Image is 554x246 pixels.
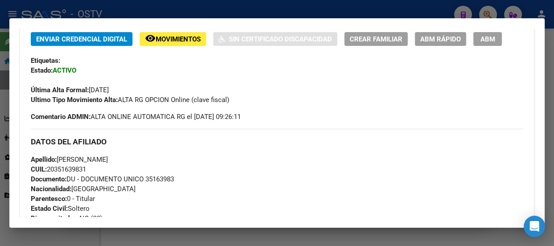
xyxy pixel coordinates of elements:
h3: DATOS DEL AFILIADO [31,137,523,147]
i: NO (00) [79,214,101,222]
span: Soltero [31,205,90,213]
span: [GEOGRAPHIC_DATA] [31,185,136,193]
span: [PERSON_NAME] [31,156,108,164]
span: Movimientos [156,35,201,43]
span: ALTA RG OPCION Online (clave fiscal) [31,96,229,104]
span: ALTA ONLINE AUTOMATICA RG el [DATE] 09:26:11 [31,112,241,122]
span: ABM [480,35,495,43]
strong: ACTIVO [53,66,76,74]
button: Sin Certificado Discapacidad [213,32,337,46]
span: Crear Familiar [350,35,402,43]
strong: Estado Civil: [31,205,68,213]
span: [DATE] [31,86,109,94]
button: ABM [473,32,502,46]
strong: Ultimo Tipo Movimiento Alta: [31,96,118,104]
strong: CUIL: [31,165,47,173]
button: ABM Rápido [415,32,466,46]
span: Sin Certificado Discapacidad [229,35,332,43]
span: 20351639831 [31,165,86,173]
strong: Apellido: [31,156,57,164]
span: Enviar Credencial Digital [36,35,127,43]
strong: Etiquetas: [31,57,60,65]
strong: Parentesco: [31,195,67,203]
mat-icon: remove_red_eye [145,33,156,44]
strong: Discapacitado: [31,214,75,222]
span: 0 - Titular [31,195,95,203]
button: Enviar Credencial Digital [31,32,132,46]
strong: Última Alta Formal: [31,86,89,94]
button: Crear Familiar [344,32,408,46]
strong: Documento: [31,175,66,183]
strong: Estado: [31,66,53,74]
span: DU - DOCUMENTO UNICO 35163983 [31,175,174,183]
div: Open Intercom Messenger [524,216,545,237]
span: ABM Rápido [420,35,461,43]
strong: Comentario ADMIN: [31,113,91,121]
strong: Nacionalidad: [31,185,71,193]
button: Movimientos [140,32,206,46]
